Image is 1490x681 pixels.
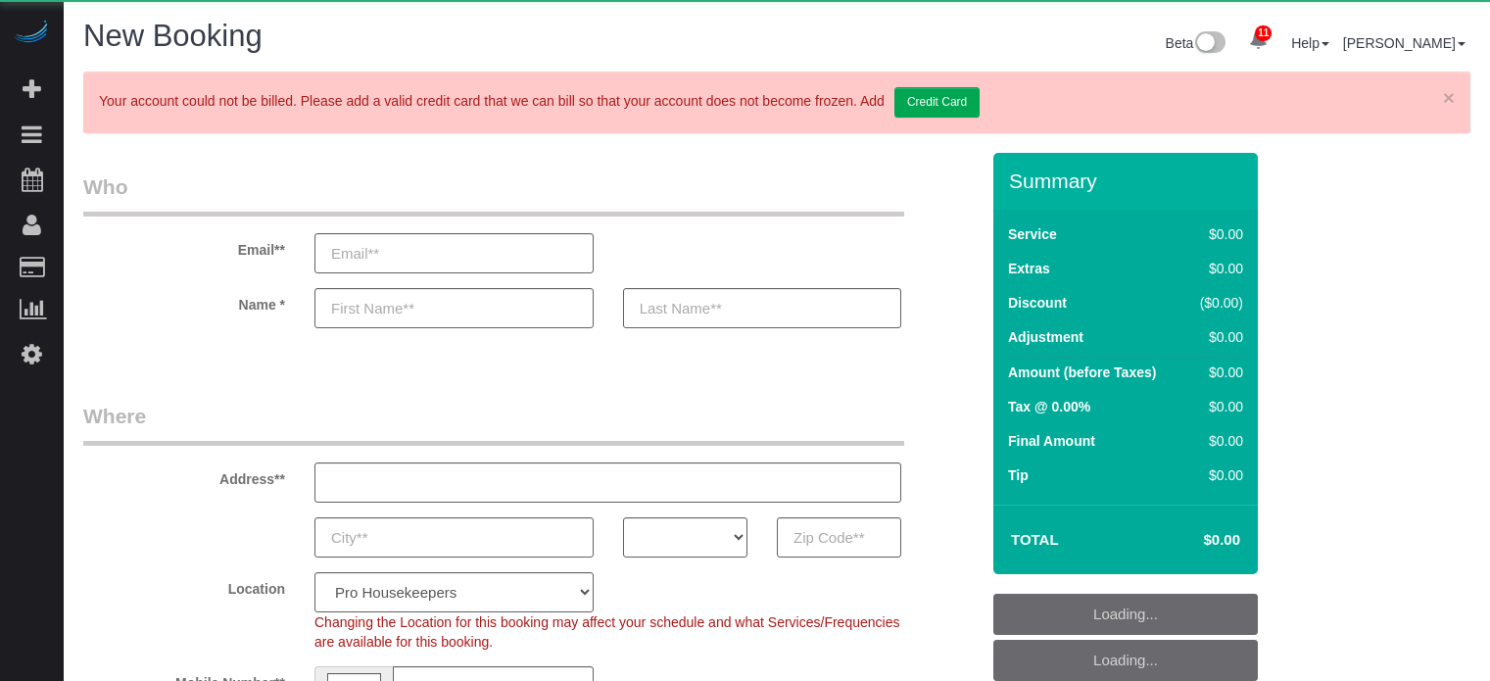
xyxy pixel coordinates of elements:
[1191,431,1243,451] div: $0.00
[83,19,263,53] span: New Booking
[1191,397,1243,416] div: $0.00
[1191,259,1243,278] div: $0.00
[894,87,980,118] a: Credit Card
[83,172,904,217] legend: Who
[1166,35,1226,51] a: Beta
[1008,224,1057,244] label: Service
[1191,363,1243,382] div: $0.00
[1011,531,1059,548] strong: Total
[1443,87,1455,108] a: ×
[1191,465,1243,485] div: $0.00
[777,517,901,558] input: Zip Code**
[1008,397,1090,416] label: Tax @ 0.00%
[1191,293,1243,313] div: ($0.00)
[1008,327,1083,347] label: Adjustment
[1239,20,1277,63] a: 11
[69,572,300,599] label: Location
[1008,259,1050,278] label: Extras
[83,402,904,446] legend: Where
[314,288,594,328] input: First Name**
[1191,327,1243,347] div: $0.00
[1008,363,1156,382] label: Amount (before Taxes)
[1008,431,1095,451] label: Final Amount
[1008,293,1067,313] label: Discount
[99,93,980,109] span: Your account could not be billed. Please add a valid credit card that we can bill so that your ac...
[1145,532,1240,549] h4: $0.00
[69,288,300,315] label: Name *
[1009,170,1248,192] h3: Summary
[1193,31,1226,57] img: New interface
[314,614,899,650] span: Changing the Location for this booking may affect your schedule and what Services/Frequencies are...
[1343,35,1466,51] a: [PERSON_NAME]
[1191,224,1243,244] div: $0.00
[12,20,51,47] img: Automaid Logo
[1291,35,1329,51] a: Help
[623,288,902,328] input: Last Name**
[1255,25,1272,41] span: 11
[1008,465,1029,485] label: Tip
